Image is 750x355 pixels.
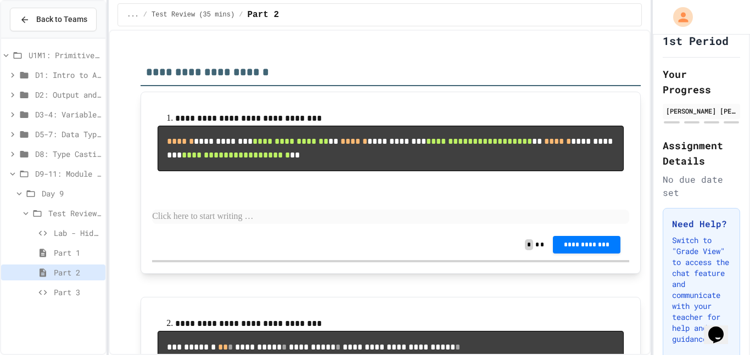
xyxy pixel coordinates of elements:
span: Lab - Hidden Figures: Launch Weight Calculator [54,227,101,239]
span: Day 9 [42,188,101,199]
span: Part 2 [54,267,101,278]
span: D3-4: Variables and Input [35,109,101,120]
span: / [143,10,147,19]
span: Part 2 [247,8,279,21]
span: D5-7: Data Types and Number Calculations [35,128,101,140]
div: My Account [662,4,696,30]
div: No due date set [663,173,740,199]
span: Test Review (35 mins) [48,207,101,219]
span: U1M1: Primitives, Variables, Basic I/O [29,49,101,61]
span: Part 3 [54,286,101,298]
span: D2: Output and Compiling Code [35,89,101,100]
h2: Your Progress [663,66,740,97]
span: Back to Teams [36,14,87,25]
span: Test Review (35 mins) [152,10,234,19]
span: D1: Intro to APCSA [35,69,101,81]
span: Part 1 [54,247,101,258]
iframe: chat widget [704,311,739,344]
span: ... [127,10,139,19]
p: Switch to "Grade View" to access the chat feature and communicate with your teacher for help and ... [672,235,731,345]
button: Back to Teams [10,8,97,31]
span: / [239,10,243,19]
div: [PERSON_NAME] [PERSON_NAME] [666,106,737,116]
h2: Assignment Details [663,138,740,168]
span: D9-11: Module Wrap Up [35,168,101,179]
span: D8: Type Casting [35,148,101,160]
h3: Need Help? [672,217,731,230]
h1: 1st Period [663,33,729,48]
